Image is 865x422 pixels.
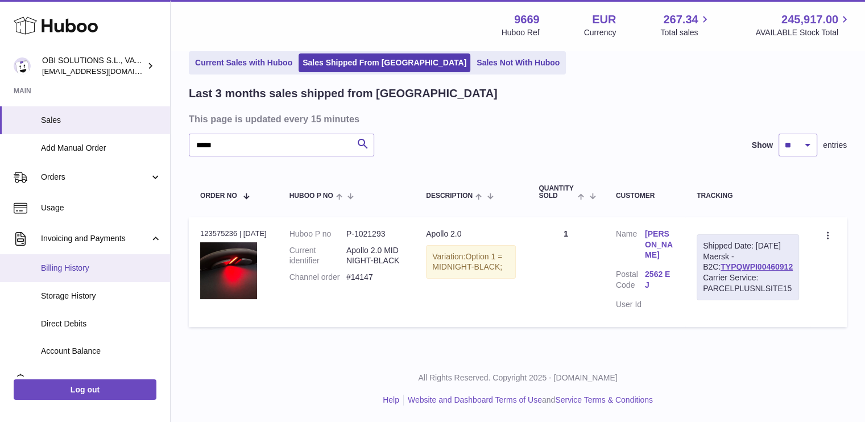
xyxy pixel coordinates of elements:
a: TYPQWPI00460912 [721,262,793,271]
div: Shipped Date: [DATE] [703,241,793,251]
a: Sales Not With Huboo [473,53,564,72]
div: Maersk - B2C: [697,234,799,300]
h2: Last 3 months sales shipped from [GEOGRAPHIC_DATA] [189,86,498,101]
a: Service Terms & Conditions [555,395,653,404]
dt: User Id [616,299,645,310]
span: Sales [41,115,162,126]
span: Invoicing and Payments [41,233,150,244]
dd: #14147 [346,272,403,283]
img: hello@myobistore.com [14,57,31,75]
span: Option 1 = MIDNIGHT-BLACK; [432,252,502,272]
a: Sales Shipped From [GEOGRAPHIC_DATA] [299,53,470,72]
td: 1 [527,217,605,327]
span: 245,917.00 [781,12,838,27]
dt: Huboo P no [289,229,346,239]
div: Currency [584,27,616,38]
a: Help [383,395,399,404]
dd: P-1021293 [346,229,403,239]
div: Tracking [697,192,799,200]
dd: Apollo 2.0 MIDNIGHT-BLACK [346,245,403,267]
span: Billing History [41,263,162,274]
a: Log out [14,379,156,400]
span: Quantity Sold [539,185,575,200]
span: Order No [200,192,237,200]
img: 96691737388559.jpg [200,242,257,299]
div: Apollo 2.0 [426,229,516,239]
span: Add Manual Order [41,143,162,154]
a: Website and Dashboard Terms of Use [408,395,542,404]
div: Variation: [426,245,516,279]
div: Huboo Ref [502,27,540,38]
p: All Rights Reserved. Copyright 2025 - [DOMAIN_NAME] [180,373,856,383]
label: Show [752,140,773,151]
span: Huboo P no [289,192,333,200]
dt: Postal Code [616,269,645,293]
span: Usage [41,202,162,213]
span: Cases [41,375,162,386]
span: Direct Debits [41,318,162,329]
dt: Name [616,229,645,264]
span: Storage History [41,291,162,301]
span: Total sales [660,27,711,38]
span: [EMAIL_ADDRESS][DOMAIN_NAME] [42,67,167,76]
a: Current Sales with Huboo [191,53,296,72]
span: Description [426,192,473,200]
span: Account Balance [41,346,162,357]
span: Orders [41,172,150,183]
strong: 9669 [514,12,540,27]
span: entries [823,140,847,151]
strong: EUR [592,12,616,27]
a: 2562 EJ [645,269,674,291]
div: OBI SOLUTIONS S.L., VAT: B70911078 [42,55,144,77]
a: [PERSON_NAME] [645,229,674,261]
dt: Channel order [289,272,346,283]
span: 267.34 [663,12,698,27]
a: 245,917.00 AVAILABLE Stock Total [755,12,851,38]
span: AVAILABLE Stock Total [755,27,851,38]
div: Carrier Service: PARCELPLUSNLSITE15 [703,272,793,294]
div: Customer [616,192,674,200]
li: and [404,395,653,406]
a: 267.34 Total sales [660,12,711,38]
dt: Current identifier [289,245,346,267]
h3: This page is updated every 15 minutes [189,113,844,125]
div: 123575236 | [DATE] [200,229,267,239]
